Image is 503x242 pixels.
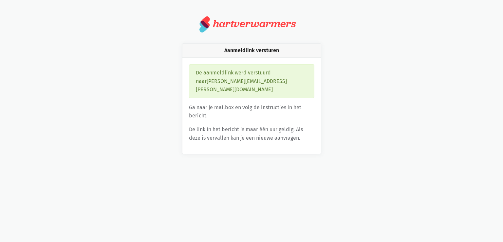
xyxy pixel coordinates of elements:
div: De aanmeldlink werd verstuurd naar [PERSON_NAME][EMAIL_ADDRESS][PERSON_NAME][DOMAIN_NAME] [189,64,314,98]
div: hartverwarmers [213,18,296,30]
p: De link in het bericht is maar één uur geldig. Als deze is vervallen kan je een nieuwe aanvragen. [189,125,314,142]
p: Ga naar je mailbox en volg de instructies in het bericht. [189,103,314,120]
a: hartverwarmers [199,16,304,33]
div: Aanmeldlink versturen [182,44,321,58]
img: logo.svg [199,16,210,33]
